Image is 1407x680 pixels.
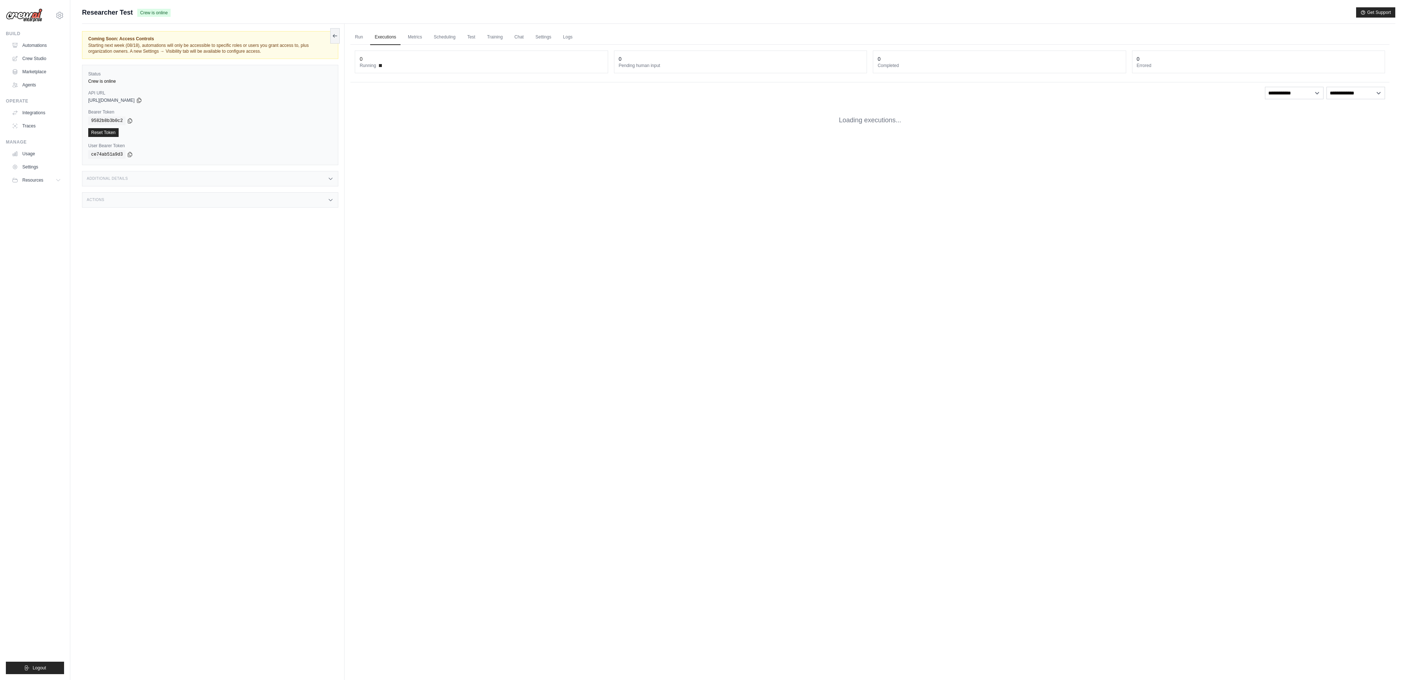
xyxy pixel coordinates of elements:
div: 0 [1137,55,1140,63]
a: Scheduling [429,30,460,45]
h3: Additional Details [87,176,128,181]
span: Logout [33,665,46,671]
span: Researcher Test [82,7,133,18]
a: Logs [559,30,577,45]
label: API URL [88,90,332,96]
a: Training [483,30,507,45]
div: Build [6,31,64,37]
a: Chat [510,30,528,45]
a: Settings [531,30,555,45]
a: Metrics [403,30,427,45]
code: 9582b8b3b0c2 [88,116,126,125]
label: Status [88,71,332,77]
span: [URL][DOMAIN_NAME] [88,97,135,103]
button: Logout [6,662,64,674]
span: Crew is online [137,9,171,17]
a: Crew Studio [9,53,64,64]
a: Usage [9,148,64,160]
dt: Pending human input [619,63,862,68]
h3: Actions [87,198,104,202]
div: Crew is online [88,78,332,84]
a: Settings [9,161,64,173]
div: Manage [6,139,64,145]
div: 0 [878,55,881,63]
dt: Completed [878,63,1121,68]
label: User Bearer Token [88,143,332,149]
div: Operate [6,98,64,104]
a: Reset Token [88,128,119,137]
span: Running [360,63,376,68]
a: Marketplace [9,66,64,78]
div: 0 [619,55,622,63]
a: Integrations [9,107,64,119]
button: Get Support [1356,7,1395,18]
button: Resources [9,174,64,186]
div: 0 [360,55,362,63]
a: Test [463,30,480,45]
a: Traces [9,120,64,132]
img: Logo [6,8,42,22]
a: Run [350,30,367,45]
dt: Errored [1137,63,1380,68]
span: Coming Soon: Access Controls [88,36,332,42]
code: ce74ab51a9d3 [88,150,126,159]
div: Loading executions... [350,104,1389,137]
span: Starting next week (08/18), automations will only be accessible to specific roles or users you gr... [88,43,309,54]
a: Executions [370,30,401,45]
a: Automations [9,40,64,51]
label: Bearer Token [88,109,332,115]
span: Resources [22,177,43,183]
a: Agents [9,79,64,91]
